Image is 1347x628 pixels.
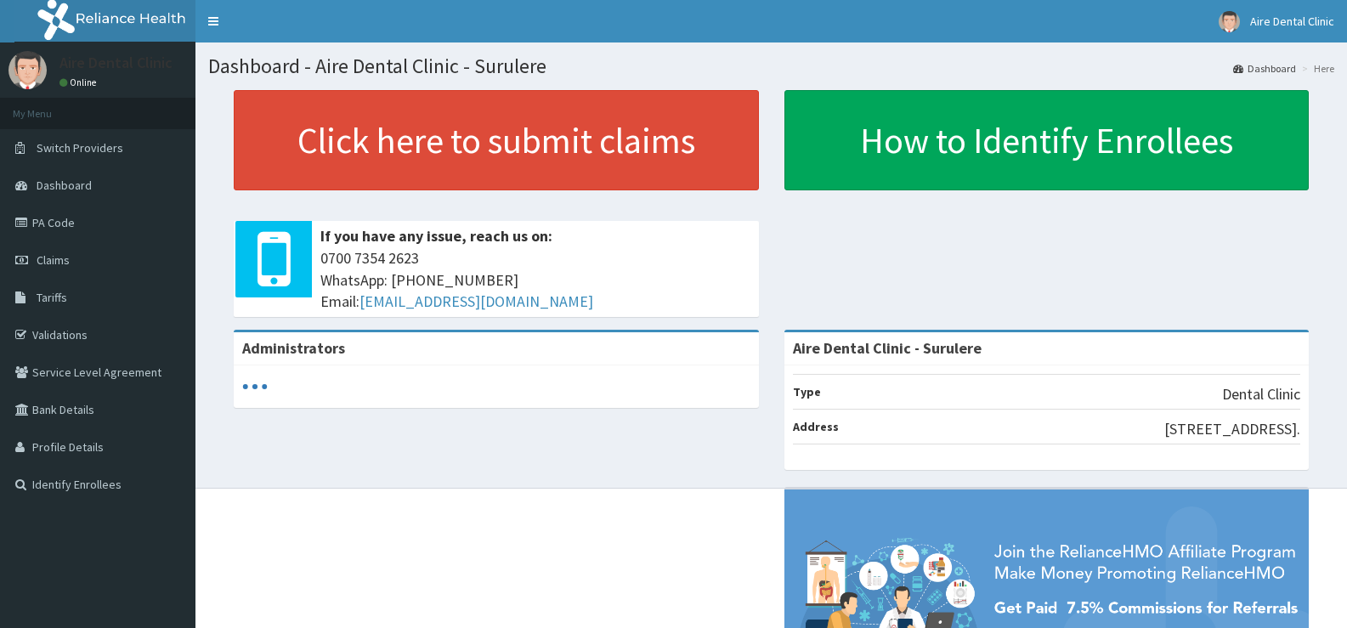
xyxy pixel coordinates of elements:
img: User Image [1219,11,1240,32]
svg: audio-loading [242,374,268,399]
span: Dashboard [37,178,92,193]
strong: Aire Dental Clinic - Surulere [793,338,982,358]
p: [STREET_ADDRESS]. [1164,418,1300,440]
a: Dashboard [1233,61,1296,76]
b: Address [793,419,839,434]
b: If you have any issue, reach us on: [320,226,552,246]
b: Type [793,384,821,399]
p: Dental Clinic [1222,383,1300,405]
h1: Dashboard - Aire Dental Clinic - Surulere [208,55,1334,77]
li: Here [1298,61,1334,76]
span: Switch Providers [37,140,123,156]
a: [EMAIL_ADDRESS][DOMAIN_NAME] [359,291,593,311]
span: Aire Dental Clinic [1250,14,1334,29]
b: Administrators [242,338,345,358]
img: User Image [8,51,47,89]
span: 0700 7354 2623 WhatsApp: [PHONE_NUMBER] Email: [320,247,750,313]
span: Tariffs [37,290,67,305]
a: Online [59,76,100,88]
p: Aire Dental Clinic [59,55,173,71]
a: Click here to submit claims [234,90,759,190]
a: How to Identify Enrollees [784,90,1310,190]
span: Claims [37,252,70,268]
